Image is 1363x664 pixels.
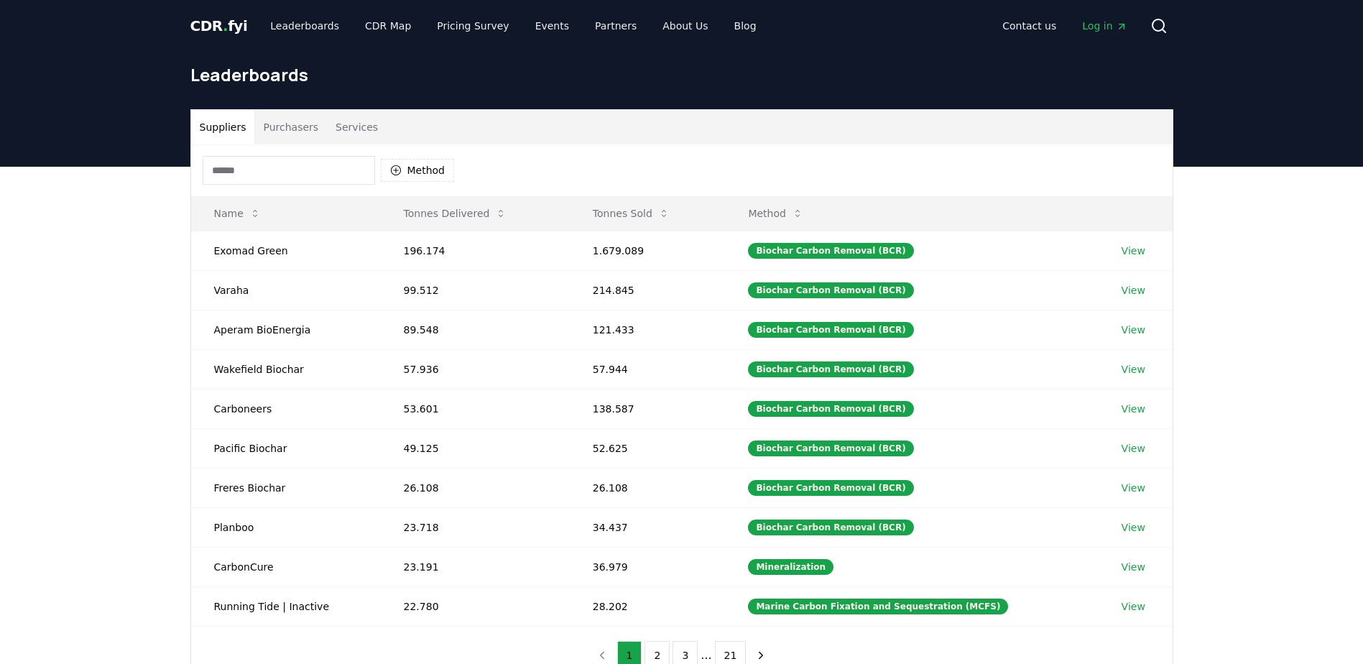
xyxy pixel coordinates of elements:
td: Aperam BioEnergia [191,310,381,349]
td: Exomad Green [191,231,381,270]
a: Partners [583,13,648,39]
a: View [1122,481,1145,495]
h1: Leaderboards [190,63,1173,86]
a: CDR Map [354,13,422,39]
td: 26.108 [570,468,726,507]
div: Biochar Carbon Removal (BCR) [748,441,913,456]
td: 1.679.089 [570,231,726,270]
a: About Us [651,13,719,39]
td: Varaha [191,270,381,310]
a: Blog [723,13,768,39]
td: 23.718 [381,507,570,547]
div: Mineralization [748,559,833,575]
td: Wakefield Biochar [191,349,381,389]
button: Services [327,110,387,144]
a: Events [524,13,581,39]
div: Biochar Carbon Removal (BCR) [748,322,913,338]
div: Biochar Carbon Removal (BCR) [748,243,913,259]
td: 99.512 [381,270,570,310]
span: Log in [1082,19,1127,33]
td: 121.433 [570,310,726,349]
button: Name [203,199,272,228]
td: 22.780 [381,586,570,626]
td: Carboneers [191,389,381,428]
li: ... [701,647,711,664]
a: View [1122,283,1145,298]
a: View [1122,323,1145,337]
td: 36.979 [570,547,726,586]
span: CDR fyi [190,17,248,34]
a: CDR.fyi [190,16,248,36]
span: . [223,17,228,34]
nav: Main [259,13,767,39]
a: View [1122,244,1145,258]
div: Marine Carbon Fixation and Sequestration (MCFS) [748,599,1008,614]
td: CarbonCure [191,547,381,586]
td: Running Tide | Inactive [191,586,381,626]
button: Purchasers [254,110,327,144]
td: 57.936 [381,349,570,389]
a: View [1122,441,1145,456]
a: View [1122,402,1145,416]
button: Suppliers [191,110,255,144]
a: View [1122,362,1145,377]
button: Method [736,199,815,228]
td: 89.548 [381,310,570,349]
div: Biochar Carbon Removal (BCR) [748,480,913,496]
a: View [1122,520,1145,535]
td: 57.944 [570,349,726,389]
td: Pacific Biochar [191,428,381,468]
td: 53.601 [381,389,570,428]
td: 26.108 [381,468,570,507]
a: Pricing Survey [425,13,520,39]
td: 52.625 [570,428,726,468]
td: 28.202 [570,586,726,626]
td: Freres Biochar [191,468,381,507]
td: 138.587 [570,389,726,428]
button: Method [381,159,455,182]
td: 34.437 [570,507,726,547]
a: Contact us [991,13,1068,39]
a: View [1122,599,1145,614]
a: Leaderboards [259,13,351,39]
div: Biochar Carbon Removal (BCR) [748,401,913,417]
button: Tonnes Sold [581,199,681,228]
td: Planboo [191,507,381,547]
div: Biochar Carbon Removal (BCR) [748,282,913,298]
a: View [1122,560,1145,574]
div: Biochar Carbon Removal (BCR) [748,520,913,535]
nav: Main [991,13,1138,39]
div: Biochar Carbon Removal (BCR) [748,361,913,377]
td: 49.125 [381,428,570,468]
td: 196.174 [381,231,570,270]
td: 23.191 [381,547,570,586]
td: 214.845 [570,270,726,310]
button: Tonnes Delivered [392,199,519,228]
a: Log in [1071,13,1138,39]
